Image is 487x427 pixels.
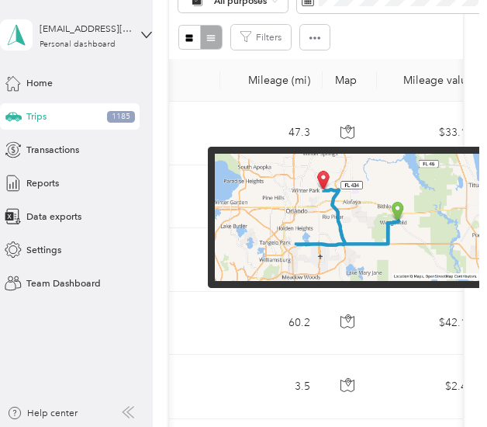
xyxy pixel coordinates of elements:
[220,59,323,102] th: Mileage (mi)
[220,292,323,356] td: 60.2
[26,210,81,224] span: Data exports
[26,243,61,257] span: Settings
[323,59,377,102] th: Map
[40,22,136,36] div: [EMAIL_ADDRESS][DOMAIN_NAME]
[26,76,53,90] span: Home
[220,102,323,165] td: 47.3
[26,109,47,123] span: Trips
[40,40,116,49] div: Personal dashboard
[400,340,487,427] iframe: Everlance-gr Chat Button Frame
[377,292,485,356] td: $42.14
[377,355,485,419] td: $2.45
[215,154,480,281] img: minimap
[220,355,323,419] td: 3.5
[26,276,101,290] span: Team Dashboard
[231,25,291,50] button: Filters
[377,102,485,165] td: $33.11
[107,111,135,123] span: 1185
[7,406,78,420] button: Help center
[26,143,79,157] span: Transactions
[377,59,485,102] th: Mileage value
[26,176,59,190] span: Reports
